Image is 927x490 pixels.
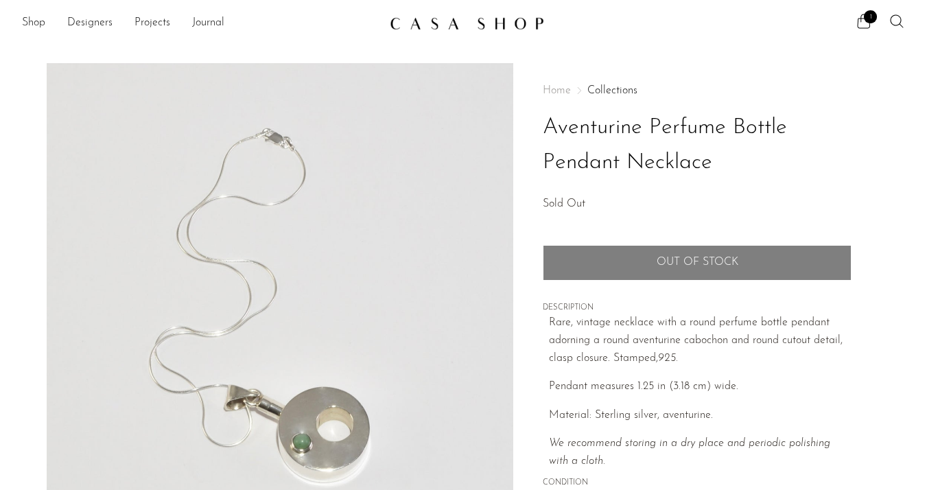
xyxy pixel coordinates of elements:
[549,407,852,425] p: Material: Sterling silver, aventurine.
[549,378,852,396] p: Pendant measures 1.25 in (3.18 cm) wide.
[543,245,852,281] button: Add to cart
[543,477,852,489] span: CONDITION
[658,353,678,364] em: 925.
[543,85,852,96] nav: Breadcrumbs
[192,14,224,32] a: Journal
[587,85,637,96] a: Collections
[67,14,113,32] a: Designers
[22,14,45,32] a: Shop
[549,314,852,367] p: Rare, vintage necklace with a round perfume bottle pendant adorning a round aventurine cabochon a...
[549,438,830,467] i: We recommend storing in a dry place and periodic polishing with a cloth.
[543,198,585,209] span: Sold Out
[864,10,877,23] span: 1
[22,12,379,35] nav: Desktop navigation
[543,110,852,180] h1: Aventurine Perfume Bottle Pendant Necklace
[543,302,852,314] span: DESCRIPTION
[134,14,170,32] a: Projects
[657,256,738,269] span: Out of stock
[543,85,571,96] span: Home
[22,12,379,35] ul: NEW HEADER MENU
